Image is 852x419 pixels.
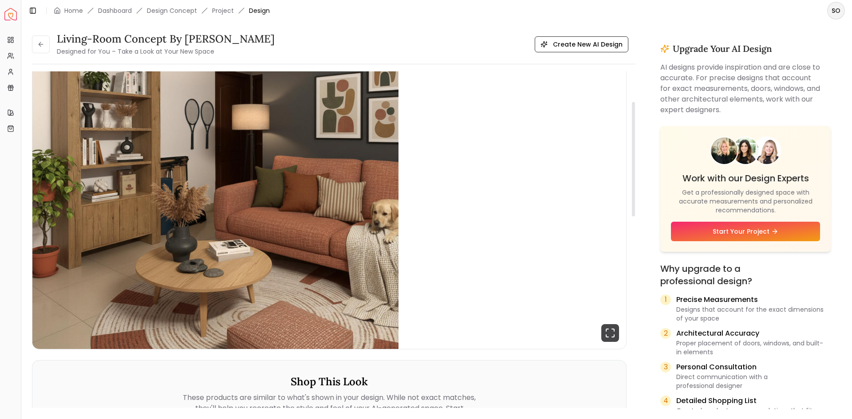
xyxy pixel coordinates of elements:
[57,32,275,46] h3: living-room concept by [PERSON_NAME]
[828,3,844,19] span: SO
[4,8,17,20] a: Spacejoy
[535,36,628,52] button: Create New AI Design
[57,47,214,56] small: Designed for You – Take a Look at Your New Space
[212,6,234,15] a: Project
[64,6,83,15] a: Home
[54,6,270,15] nav: breadcrumb
[676,294,831,305] p: Precise Measurements
[676,396,831,406] p: Detailed Shopping List
[660,328,671,339] div: 2
[660,262,831,287] h4: Why upgrade to a professional design?
[676,328,831,339] p: Architectural Accuracy
[732,137,759,176] img: Designer 2
[676,372,831,390] p: Direct communication with a professional designer
[753,137,780,168] img: Designer 3
[147,6,197,15] li: Design Concept
[671,172,820,184] h4: Work with our Design Experts
[98,6,132,15] a: Dashboard
[660,396,671,406] div: 4
[676,339,831,356] p: Proper placement of doors, windows, and built-in elements
[671,188,820,215] p: Get a professionally designed space with accurate measurements and personalized recommendations.
[249,6,270,15] span: Design
[711,137,738,177] img: Designer 1
[4,8,17,20] img: Spacejoy Logo
[676,362,831,372] p: Personal Consultation
[601,324,619,342] svg: Fullscreen
[673,43,772,55] h3: Upgrade Your AI Design
[827,2,845,20] button: SO
[676,305,831,323] p: Designs that account for the exact dimensions of your space
[660,294,671,305] div: 1
[660,362,671,372] div: 3
[671,222,820,241] a: Start Your Project
[660,62,831,115] p: AI designs provide inspiration and are close to accurate. For precise designs that account for ex...
[47,375,612,389] h3: Shop This Look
